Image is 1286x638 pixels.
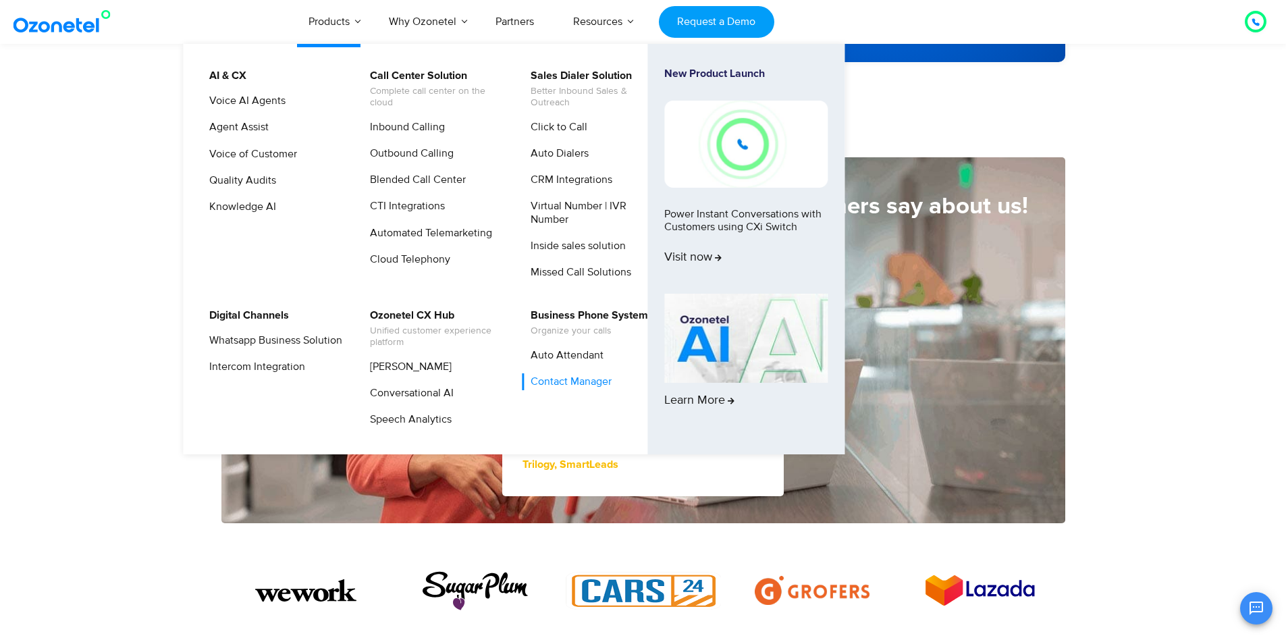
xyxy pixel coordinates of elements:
a: New Product LaunchPower Instant Conversations with Customers using CXi SwitchVisit now [664,68,828,288]
a: Learn More [664,294,828,431]
a: Voice AI Agents [200,92,288,109]
a: Agent Assist [200,119,271,136]
a: Conversational AI [361,385,456,402]
a: [PERSON_NAME] [361,358,454,375]
a: Click to Call [522,119,589,136]
a: Auto Attendant [522,347,606,364]
a: Contact Manager [522,373,614,390]
a: Whatsapp Business Solution [200,332,344,349]
a: Cloud Telephony [361,251,452,268]
a: Auto Dialers [522,145,591,162]
span: Learn More [664,394,734,408]
span: [PERSON_NAME], [523,442,607,455]
img: AI [664,294,828,383]
a: Ozonetel CX HubUnified customer experience platform [361,307,505,350]
a: CTI Integrations [361,198,447,215]
a: Virtual Number | IVR Number [522,198,666,228]
a: CRM Integrations [522,171,614,188]
a: Automated Telemarketing [361,225,494,242]
a: Inbound Calling [361,119,447,136]
a: Blended Call Center [361,171,468,188]
img: New-Project-17.png [664,101,828,187]
a: Intercom Integration [200,358,307,375]
span: Organize your calls [531,325,648,337]
a: Inside sales solution [522,238,628,255]
button: Open chat [1240,592,1272,624]
span: Complete call center on the cloud [370,86,503,109]
strong: Trilogy, SmartLeads [523,459,618,470]
a: Voice of Customer [200,146,299,163]
span: Visit now [664,250,722,265]
a: Speech Analytics [361,411,454,428]
span: Better Inbound Sales & Outreach [531,86,664,109]
a: Digital Channels [200,307,291,324]
a: Request a Demo [659,6,774,38]
a: Business Phone SystemOrganize your calls [522,307,650,339]
a: AI & CX [200,68,248,84]
a: Knowledge AI [200,198,278,215]
span: Unified customer experience platform [370,325,503,348]
a: Quality Audits [200,172,278,189]
a: Sales Dialer SolutionBetter Inbound Sales & Outreach [522,68,666,111]
a: Missed Call Solutions [522,264,633,281]
a: Call Center SolutionComplete call center on the cloud [361,68,505,111]
a: Outbound Calling [361,145,456,162]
